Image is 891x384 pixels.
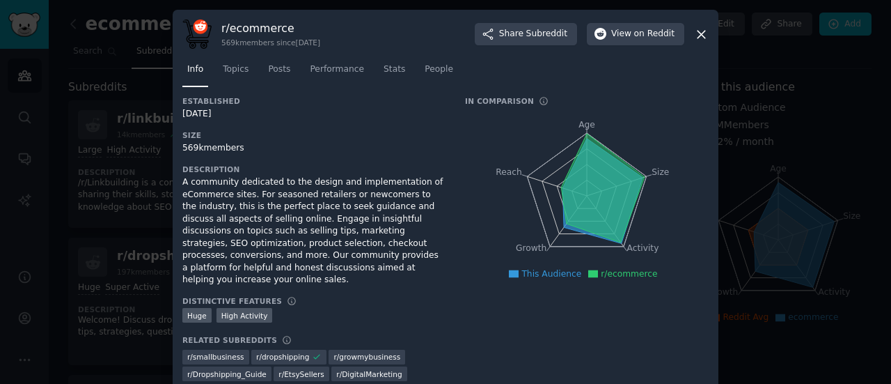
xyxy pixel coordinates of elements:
[652,167,669,177] tspan: Size
[182,130,445,140] h3: Size
[587,23,684,45] button: Viewon Reddit
[465,96,534,106] h3: In Comparison
[216,308,273,323] div: High Activity
[310,63,364,76] span: Performance
[611,28,675,40] span: View
[496,167,522,177] tspan: Reach
[521,269,581,279] span: This Audience
[425,63,453,76] span: People
[182,108,445,121] div: [DATE]
[333,352,400,362] span: r/ growmybusiness
[182,96,445,106] h3: Established
[526,28,567,40] span: Subreddit
[221,21,320,36] h3: r/ ecommerce
[182,20,212,49] img: ecommerce
[499,28,567,40] span: Share
[578,120,595,130] tspan: Age
[256,352,309,362] span: r/ dropshipping
[379,59,410,87] a: Stats
[182,142,445,155] div: 569k members
[187,352,244,362] span: r/ smallbusiness
[182,59,208,87] a: Info
[182,176,445,286] div: A community dedicated to the design and implementation of eCommerce sites. For seasoned retailers...
[475,23,577,45] button: ShareSubreddit
[305,59,369,87] a: Performance
[221,38,320,47] div: 569k members since [DATE]
[627,243,659,253] tspan: Activity
[182,296,282,306] h3: Distinctive Features
[182,164,445,174] h3: Description
[268,63,290,76] span: Posts
[263,59,295,87] a: Posts
[601,269,657,279] span: r/ecommerce
[278,369,324,379] span: r/ EtsySellers
[516,243,546,253] tspan: Growth
[182,335,277,345] h3: Related Subreddits
[187,369,267,379] span: r/ Dropshipping_Guide
[384,63,405,76] span: Stats
[420,59,458,87] a: People
[182,308,212,323] div: Huge
[634,28,675,40] span: on Reddit
[336,369,402,379] span: r/ DigitalMarketing
[218,59,253,87] a: Topics
[187,63,203,76] span: Info
[223,63,249,76] span: Topics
